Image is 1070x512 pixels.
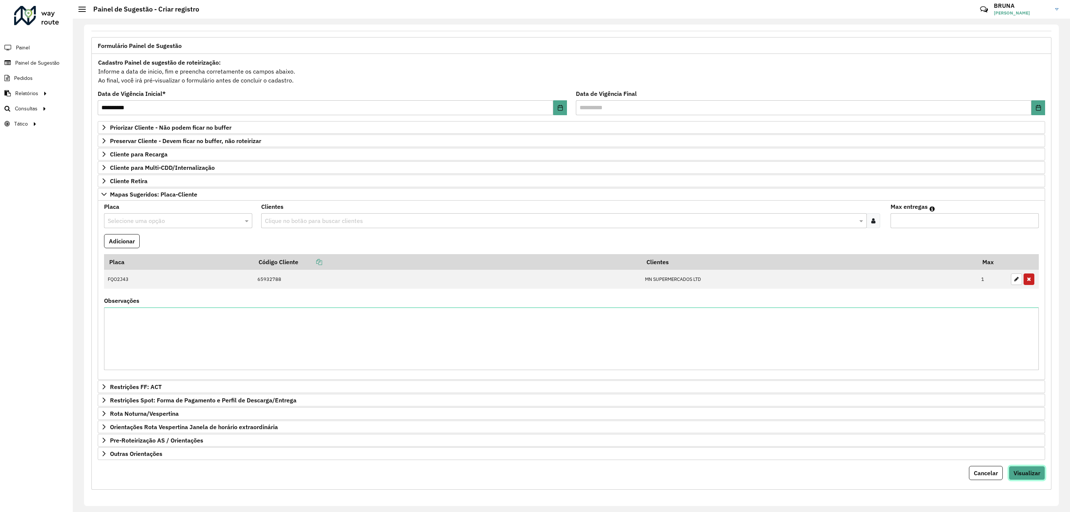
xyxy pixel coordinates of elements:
a: Copiar [298,258,322,266]
a: Cliente para Multi-CDD/Internalização [98,161,1045,174]
span: Formulário Painel de Sugestão [98,43,182,49]
button: Visualizar [1009,466,1045,480]
em: Máximo de clientes que serão colocados na mesma rota com os clientes informados [930,206,935,212]
span: Consultas [15,105,38,113]
button: Cancelar [969,466,1003,480]
span: Cliente Retira [110,178,147,184]
label: Data de Vigência Inicial [98,89,166,98]
span: Cliente para Recarga [110,151,168,157]
span: Preservar Cliente - Devem ficar no buffer, não roteirizar [110,138,261,144]
span: Mapas Sugeridos: Placa-Cliente [110,191,197,197]
div: Mapas Sugeridos: Placa-Cliente [98,201,1045,380]
label: Clientes [261,202,283,211]
strong: Cadastro Painel de sugestão de roteirização: [98,59,221,66]
span: Outras Orientações [110,451,162,457]
label: Data de Vigência Final [576,89,637,98]
a: Restrições Spot: Forma de Pagamento e Perfil de Descarga/Entrega [98,394,1045,406]
span: Visualizar [1014,469,1040,477]
span: Rota Noturna/Vespertina [110,411,179,417]
a: Mapas Sugeridos: Placa-Cliente [98,188,1045,201]
a: Preservar Cliente - Devem ficar no buffer, não roteirizar [98,135,1045,147]
span: Painel [16,44,30,52]
a: Contato Rápido [976,1,992,17]
span: Relatórios [15,90,38,97]
span: Restrições FF: ACT [110,384,162,390]
a: Outras Orientações [98,447,1045,460]
label: Max entregas [891,202,928,211]
td: FQO2J43 [104,270,253,289]
a: Cliente Retira [98,175,1045,187]
span: Cancelar [974,469,998,477]
a: Restrições FF: ACT [98,380,1045,393]
span: Restrições Spot: Forma de Pagamento e Perfil de Descarga/Entrega [110,397,296,403]
a: Priorizar Cliente - Não podem ficar no buffer [98,121,1045,134]
h2: Painel de Sugestão - Criar registro [86,5,199,13]
span: Orientações Rota Vespertina Janela de horário extraordinária [110,424,278,430]
span: Cliente para Multi-CDD/Internalização [110,165,215,171]
td: MN SUPERMERCADOS LTD [641,270,977,289]
a: Orientações Rota Vespertina Janela de horário extraordinária [98,421,1045,433]
button: Adicionar [104,234,140,248]
button: Choose Date [553,100,567,115]
h3: BRUNA [994,2,1050,9]
th: Placa [104,254,253,270]
label: Observações [104,296,139,305]
span: Pre-Roteirização AS / Orientações [110,437,203,443]
span: Painel de Sugestão [15,59,59,67]
a: Cliente para Recarga [98,148,1045,161]
th: Código Cliente [253,254,641,270]
td: 65932788 [253,270,641,289]
td: 1 [977,270,1007,289]
span: Pedidos [14,74,33,82]
a: Rota Noturna/Vespertina [98,407,1045,420]
a: Pre-Roteirização AS / Orientações [98,434,1045,447]
div: Informe a data de inicio, fim e preencha corretamente os campos abaixo. Ao final, você irá pré-vi... [98,58,1045,85]
button: Choose Date [1031,100,1045,115]
th: Clientes [641,254,977,270]
span: [PERSON_NAME] [994,10,1050,16]
label: Placa [104,202,119,211]
span: Priorizar Cliente - Não podem ficar no buffer [110,124,231,130]
th: Max [977,254,1007,270]
span: Tático [14,120,28,128]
